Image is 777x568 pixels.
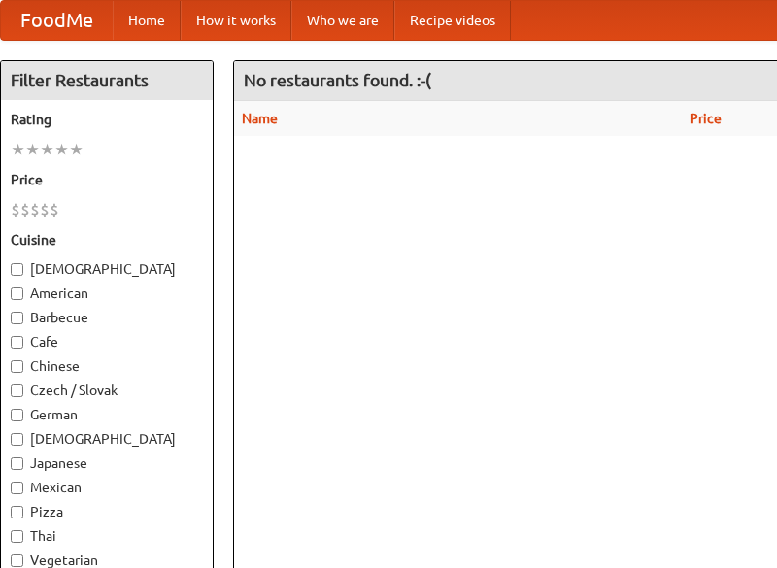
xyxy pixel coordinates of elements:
input: Vegetarian [11,554,23,567]
a: How it works [181,1,291,40]
label: [DEMOGRAPHIC_DATA] [11,429,203,449]
li: $ [20,199,30,220]
input: Thai [11,530,23,543]
input: [DEMOGRAPHIC_DATA] [11,433,23,446]
a: Price [690,111,722,126]
li: $ [11,199,20,220]
a: FoodMe [1,1,113,40]
label: Thai [11,526,203,546]
label: Pizza [11,502,203,521]
input: Mexican [11,482,23,494]
input: Chinese [11,360,23,373]
input: Cafe [11,336,23,349]
li: ★ [69,139,84,160]
a: Who we are [291,1,394,40]
label: Barbecue [11,308,203,327]
a: Recipe videos [394,1,511,40]
li: $ [40,199,50,220]
input: Barbecue [11,312,23,324]
label: Chinese [11,356,203,376]
label: Czech / Slovak [11,381,203,400]
li: ★ [40,139,54,160]
li: $ [30,199,40,220]
input: Japanese [11,457,23,470]
li: ★ [11,139,25,160]
label: Japanese [11,453,203,473]
h5: Rating [11,110,203,129]
a: Name [242,111,278,126]
li: $ [50,199,59,220]
li: ★ [25,139,40,160]
input: Pizza [11,506,23,518]
h4: Filter Restaurants [1,61,213,100]
label: American [11,284,203,303]
h5: Cuisine [11,230,203,250]
input: German [11,409,23,421]
label: German [11,405,203,424]
label: [DEMOGRAPHIC_DATA] [11,259,203,279]
ng-pluralize: No restaurants found. :-( [244,71,431,89]
label: Cafe [11,332,203,351]
input: [DEMOGRAPHIC_DATA] [11,263,23,276]
h5: Price [11,170,203,189]
input: Czech / Slovak [11,384,23,397]
label: Mexican [11,478,203,497]
a: Home [113,1,181,40]
li: ★ [54,139,69,160]
input: American [11,287,23,300]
